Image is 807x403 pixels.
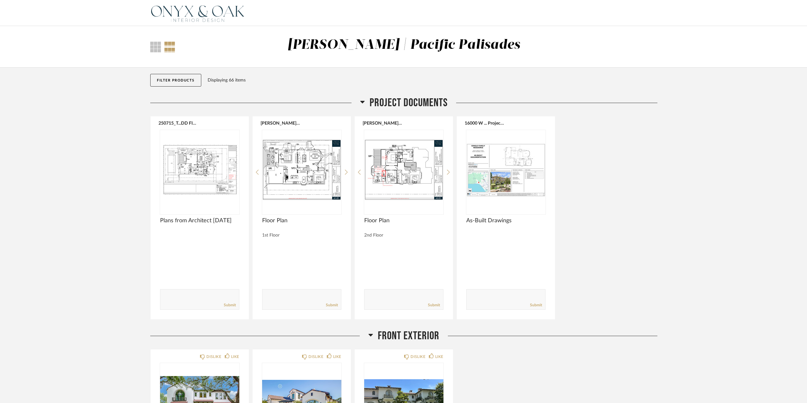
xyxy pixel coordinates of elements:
div: [PERSON_NAME] | Pacific Palisades [287,38,520,52]
a: Submit [326,302,338,308]
div: 0 [262,130,341,209]
div: 2nd Floor [364,233,443,238]
img: 08ecf60b-2490-4d88-a620-7ab89e40e421.png [150,0,245,26]
a: Submit [428,302,440,308]
button: Filter Products [150,74,201,87]
div: DISLIKE [206,354,221,360]
span: Project Documents [370,96,448,110]
div: LIKE [333,354,341,360]
div: 0 [466,130,546,209]
button: [PERSON_NAME] Residence 2.pdf [363,120,402,126]
span: Floor Plan [262,217,341,224]
span: Front Exterior [378,329,439,343]
button: [PERSON_NAME] Residence 1.pdf [261,120,300,126]
div: DISLIKE [308,354,323,360]
div: 1st Floor [262,233,341,238]
span: Floor Plan [364,217,443,224]
img: undefined [466,130,546,209]
span: Plans from Architect [DATE] [160,217,239,224]
span: As-Built Drawings [466,217,546,224]
div: 0 [364,130,443,209]
div: LIKE [435,354,443,360]
button: 250715_T...DD FINAL.pdf [158,120,198,126]
img: undefined [364,130,443,209]
a: Submit [224,302,236,308]
div: DISLIKE [410,354,425,360]
button: 16000 W ... Project.pdf [465,120,504,126]
img: undefined [160,130,239,209]
div: LIKE [231,354,239,360]
img: undefined [262,130,341,209]
a: Submit [530,302,542,308]
div: Displaying 66 items [208,77,655,84]
div: 0 [160,130,239,209]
